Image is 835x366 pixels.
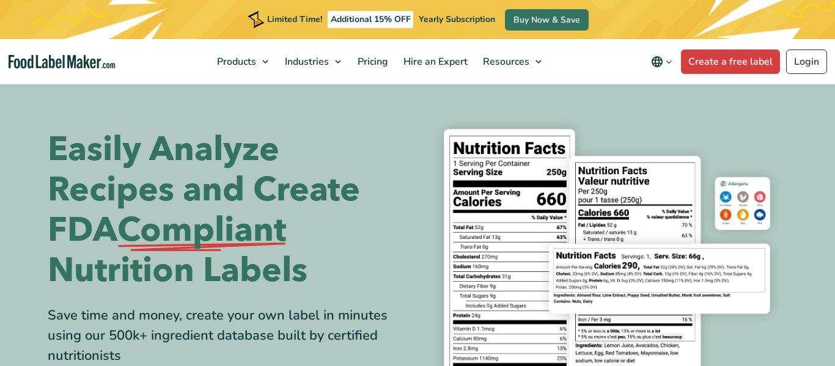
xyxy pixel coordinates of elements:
[278,39,347,84] a: Industries
[48,306,408,366] div: Save time and money, create your own label in minutes using our 500k+ ingredient database built b...
[786,49,827,74] a: Login
[681,49,780,74] a: Create a free label
[213,55,257,68] span: Products
[267,13,322,25] span: Limited Time!
[419,13,495,25] span: Yearly Subscription
[354,55,389,68] span: Pricing
[48,130,408,291] h1: Easily Analyze Recipes and Create FDA Nutrition Labels
[281,55,330,68] span: Industries
[396,39,473,84] a: Hire an Expert
[476,39,548,84] a: Resources
[479,55,531,68] span: Resources
[9,55,115,69] a: Food Label Maker homepage
[350,39,393,84] a: Pricing
[642,49,681,74] button: Change language
[328,11,414,28] span: Additional 15% OFF
[400,55,469,68] span: Hire an Expert
[117,210,286,251] span: Compliant
[505,9,589,31] a: Buy Now & Save
[210,39,274,84] a: Products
